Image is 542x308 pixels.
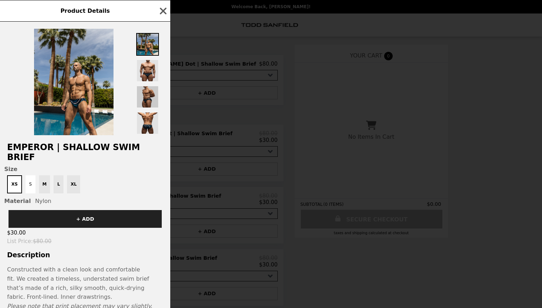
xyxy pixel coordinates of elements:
span: Size [4,166,166,172]
img: Thumbnail 1 [136,33,159,56]
p: Constructed with a clean look and comfortable fit. We created a timeless, understated swim brief ... [7,265,163,301]
img: Thumbnail 2 [136,59,159,82]
button: XS [7,175,22,193]
span: Product Details [60,7,110,14]
img: Thumbnail 4 [136,112,159,134]
button: S [26,175,35,193]
img: XS / Nylon [34,29,114,135]
span: $80.00 [33,238,52,244]
span: Material [4,198,31,204]
img: Thumbnail 3 [136,86,159,108]
div: Nylon [4,198,166,204]
button: + ADD [9,210,162,228]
